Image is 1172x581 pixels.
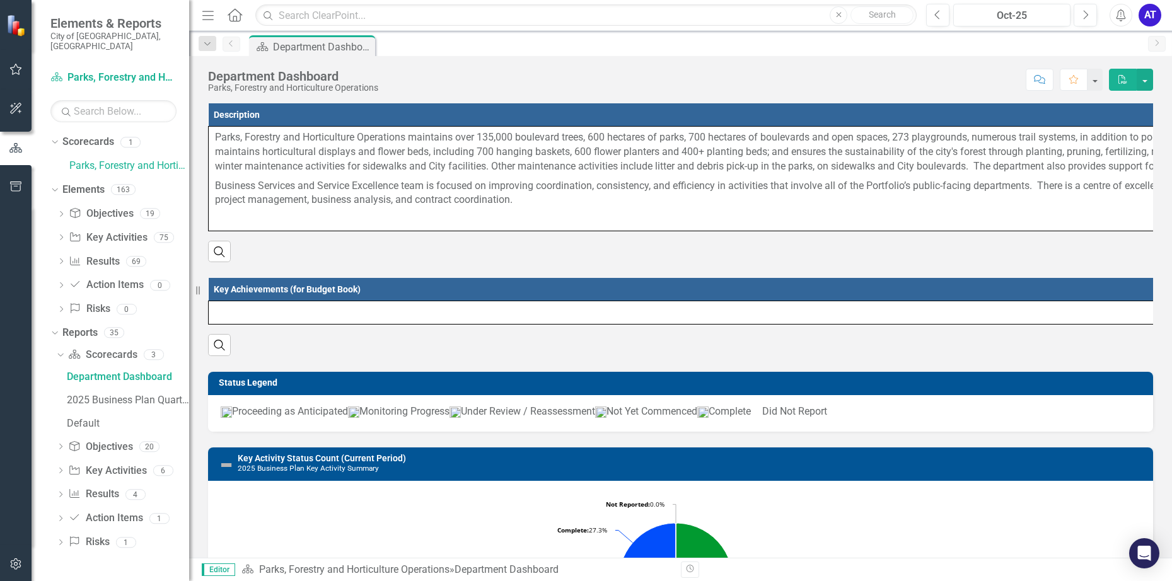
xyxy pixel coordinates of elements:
[69,255,119,269] a: Results
[120,137,141,147] div: 1
[1129,538,1159,568] div: Open Intercom Messenger
[150,280,170,290] div: 0
[126,256,146,267] div: 69
[50,100,177,122] input: Search Below...
[62,135,114,149] a: Scorecards
[50,71,177,85] a: Parks, Forestry and Horticulture Operations
[751,409,762,415] img: DidNotReport.png
[348,406,359,418] img: Monitoring.png
[850,6,914,24] button: Search
[238,453,406,463] a: Key Activity Status Count (Current Period)
[6,14,28,37] img: ClearPoint Strategy
[958,8,1066,23] div: Oct-25
[241,563,671,577] div: »
[255,4,917,26] input: Search ClearPoint...
[64,367,189,387] a: Department Dashboard
[557,526,607,534] text: 27.3%
[68,487,119,502] a: Results
[69,278,143,292] a: Action Items
[869,9,896,20] span: Search
[111,185,136,195] div: 163
[64,390,189,410] a: 2025 Business Plan Quarterly Dashboard
[62,326,98,340] a: Reports
[68,535,109,549] a: Risks
[154,232,174,243] div: 75
[144,350,164,360] div: 3
[208,69,378,83] div: Department Dashboard
[68,348,137,362] a: Scorecards
[953,4,1070,26] button: Oct-25
[219,457,234,473] img: Not Defined
[69,159,189,173] a: Parks, Forestry and Horticulture Operations
[50,31,177,52] small: City of [GEOGRAPHIC_DATA], [GEOGRAPHIC_DATA]
[64,413,189,434] a: Default
[117,304,137,314] div: 0
[606,500,664,509] text: 0.0%
[67,371,189,383] div: Department Dashboard
[68,464,146,478] a: Key Activities
[259,563,450,575] a: Parks, Forestry and Horticulture Operations
[557,526,589,534] tspan: Complete:
[153,465,173,476] div: 6
[140,209,160,219] div: 19
[273,39,372,55] div: Department Dashboard
[219,378,1147,388] h3: Status Legend
[69,231,147,245] a: Key Activities
[68,440,132,454] a: Objectives
[69,302,110,316] a: Risks
[1139,4,1161,26] button: AT
[104,328,124,338] div: 35
[450,406,461,418] img: UnderReview.png
[202,563,235,576] span: Editor
[221,405,1140,419] p: Proceeding as Anticipated Monitoring Progress Under Review / Reassessment Not Yet Commenced Compl...
[67,418,189,429] div: Default
[67,394,189,406] div: 2025 Business Plan Quarterly Dashboard
[50,16,177,31] span: Elements & Reports
[69,207,133,221] a: Objectives
[697,406,709,418] img: Complete_icon.png
[116,537,136,548] div: 1
[221,406,232,418] img: ProceedingGreen.png
[149,513,170,524] div: 1
[139,441,160,452] div: 20
[455,563,559,575] div: Department Dashboard
[125,489,146,500] div: 4
[606,500,650,509] tspan: Not Reported:
[595,406,606,418] img: NotYet.png
[62,183,105,197] a: Elements
[68,511,142,526] a: Action Items
[238,464,379,473] small: 2025 Business Plan Key Activity Summary
[208,83,378,93] div: Parks, Forestry and Horticulture Operations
